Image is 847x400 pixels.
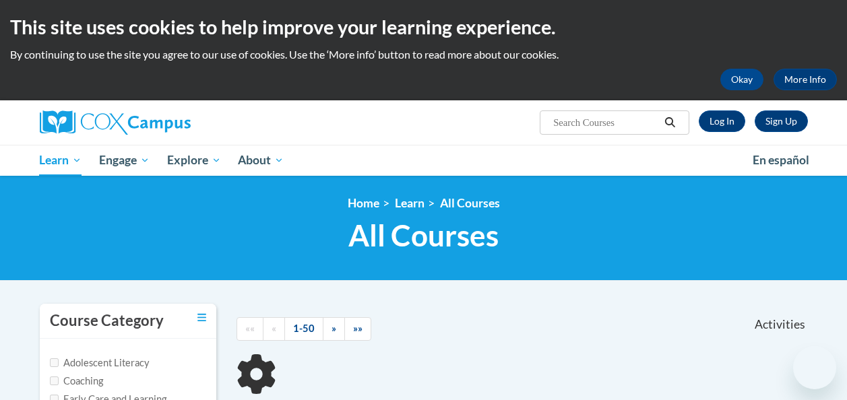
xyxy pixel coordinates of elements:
button: Okay [720,69,763,90]
span: Engage [99,152,150,168]
a: Home [348,196,379,210]
span: Activities [755,317,805,332]
span: »» [353,323,363,334]
a: En español [744,146,818,174]
span: En español [753,153,809,167]
a: Next [323,317,345,341]
input: Search Courses [552,114,660,131]
span: All Courses [348,218,499,253]
button: Search [660,114,680,131]
a: 1-50 [284,317,323,341]
p: By continuing to use the site you agree to our use of cookies. Use the ‘More info’ button to read... [10,47,837,62]
a: Explore [158,145,230,176]
a: End [344,317,371,341]
div: Main menu [30,145,818,176]
span: » [332,323,336,334]
a: Log In [699,110,745,132]
img: Cox Campus [40,110,191,135]
a: More Info [774,69,837,90]
iframe: Button to launch messaging window [793,346,836,389]
h2: This site uses cookies to help improve your learning experience. [10,13,837,40]
a: About [229,145,292,176]
a: Cox Campus [40,110,282,135]
span: Learn [39,152,82,168]
a: Register [755,110,808,132]
label: Adolescent Literacy [50,356,150,370]
input: Checkbox for Options [50,358,59,367]
a: All Courses [440,196,500,210]
a: Toggle collapse [197,310,206,325]
span: Explore [167,152,221,168]
a: Begining [237,317,263,341]
a: Learn [31,145,91,176]
a: Learn [395,196,425,210]
span: «« [245,323,255,334]
input: Checkbox for Options [50,376,59,385]
h3: Course Category [50,310,164,331]
span: « [272,323,276,334]
a: Engage [90,145,158,176]
span: About [238,152,284,168]
a: Previous [263,317,285,341]
label: Coaching [50,374,103,389]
